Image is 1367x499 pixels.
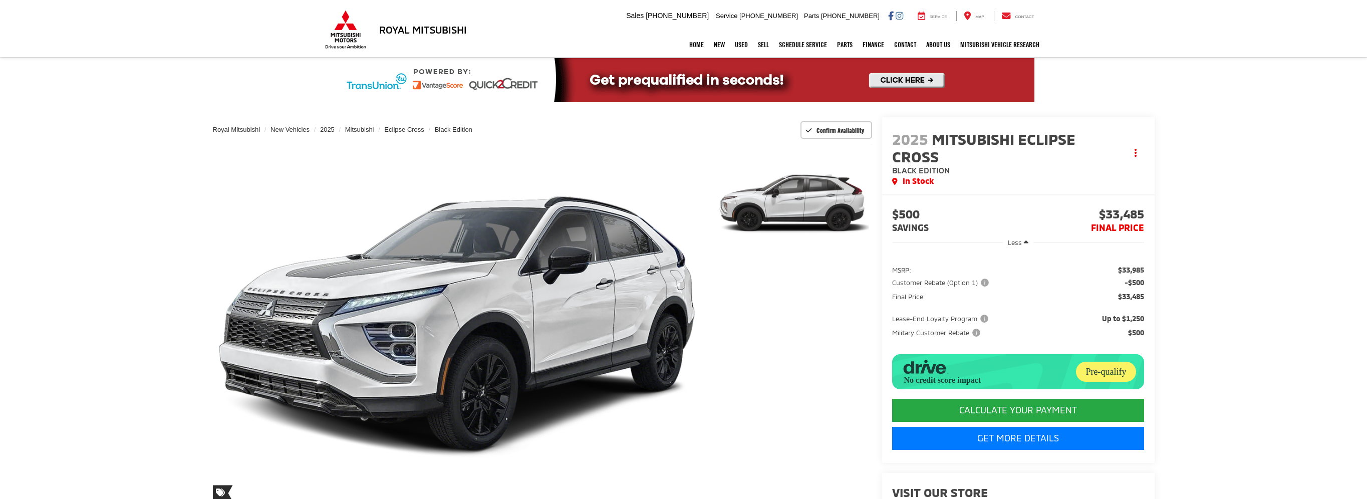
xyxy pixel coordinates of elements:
span: SAVINGS [892,222,929,233]
span: Parts [804,12,819,20]
span: Service [930,15,947,19]
span: $500 [892,208,1018,223]
a: Royal Mitsubishi [213,126,260,133]
span: [PHONE_NUMBER] [739,12,798,20]
button: Lease-End Loyalty Program [892,314,992,324]
span: dropdown dots [1135,149,1137,157]
button: Confirm Availability [800,121,872,139]
a: Black Edition [435,126,472,133]
a: Service [910,11,955,21]
: CALCULATE YOUR PAYMENT [892,399,1145,422]
span: In Stock [903,175,934,187]
span: Map [975,15,984,19]
span: Service [716,12,737,20]
a: Parts: Opens in a new tab [832,32,858,57]
button: Military Customer Rebate [892,328,984,338]
span: Customer Rebate (Option 1) [892,278,991,288]
span: Mitsubishi Eclipse Cross [892,130,1075,165]
a: New Vehicles [270,126,310,133]
span: Final Price [892,292,923,302]
h2: Visit our Store [892,486,1145,499]
span: $33,485 [1018,208,1145,223]
a: Mitsubishi [345,126,374,133]
span: 2025 [892,130,928,148]
span: FINAL PRICE [1091,222,1144,233]
a: Get More Details [892,427,1145,450]
span: MSRP: [892,265,911,275]
span: Sales [626,12,644,20]
a: Schedule Service: Opens in a new tab [774,32,832,57]
span: Black Edition [892,165,950,175]
a: Sell [753,32,774,57]
button: Less [1003,233,1033,252]
a: Facebook: Click to visit our Facebook page [888,12,894,20]
img: Mitsubishi [323,10,368,49]
span: Military Customer Rebate [892,328,982,338]
a: Mitsubishi Vehicle Research [955,32,1044,57]
a: Expand Photo 1 [712,142,872,262]
span: Contact [1015,15,1034,19]
span: $33,485 [1118,292,1144,302]
h3: Royal Mitsubishi [379,24,467,35]
span: Up to $1,250 [1102,314,1144,324]
button: Actions [1127,144,1144,162]
span: -$500 [1125,278,1144,288]
a: Contact [994,11,1042,21]
button: Customer Rebate (Option 1) [892,278,992,288]
a: About Us [921,32,955,57]
a: Instagram: Click to visit our Instagram page [896,12,903,20]
a: Eclipse Cross [384,126,424,133]
a: Map [956,11,991,21]
a: Home [684,32,709,57]
span: $33,985 [1118,265,1144,275]
span: [PHONE_NUMBER] [821,12,880,20]
span: [PHONE_NUMBER] [646,12,709,20]
span: Less [1008,238,1022,246]
img: Quick2Credit [333,58,1034,102]
img: 2025 Mitsubishi Eclipse Cross Black Edition [711,141,874,263]
span: $500 [1128,328,1144,338]
a: Contact [889,32,921,57]
a: Finance [858,32,889,57]
span: Confirm Availability [816,126,864,134]
a: Used [730,32,753,57]
span: Lease-End Loyalty Program [892,314,990,324]
a: 2025 [320,126,335,133]
a: New [709,32,730,57]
